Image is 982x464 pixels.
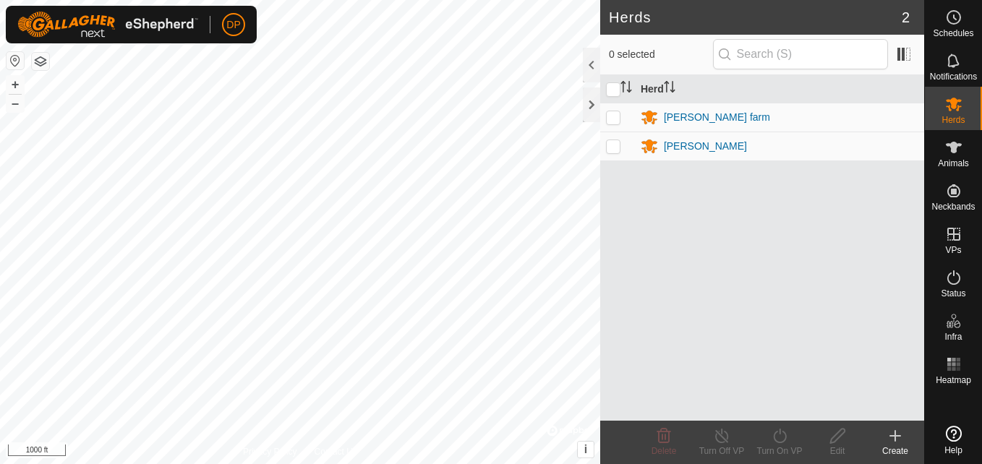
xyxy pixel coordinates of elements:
[578,442,594,457] button: i
[713,39,888,69] input: Search (S)
[664,83,675,95] p-sorticon: Activate to sort
[938,159,969,168] span: Animals
[635,75,924,103] th: Herd
[7,52,24,69] button: Reset Map
[693,444,751,457] div: Turn Off VP
[931,202,975,211] span: Neckbands
[930,72,977,81] span: Notifications
[243,445,297,458] a: Privacy Policy
[902,7,910,28] span: 2
[751,444,808,457] div: Turn On VP
[664,110,770,125] div: [PERSON_NAME] farm
[7,76,24,93] button: +
[936,376,971,384] span: Heatmap
[866,444,924,457] div: Create
[652,446,677,456] span: Delete
[584,443,587,455] span: i
[933,29,973,38] span: Schedules
[664,139,747,154] div: [PERSON_NAME]
[620,83,632,95] p-sorticon: Activate to sort
[925,420,982,460] a: Help
[941,289,965,298] span: Status
[32,53,49,70] button: Map Layers
[942,116,965,124] span: Herds
[7,95,24,112] button: –
[944,332,962,341] span: Infra
[808,444,866,457] div: Edit
[609,47,713,62] span: 0 selected
[609,9,902,26] h2: Herds
[226,17,240,33] span: DP
[315,445,357,458] a: Contact Us
[945,246,961,254] span: VPs
[944,446,962,455] span: Help
[17,12,198,38] img: Gallagher Logo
